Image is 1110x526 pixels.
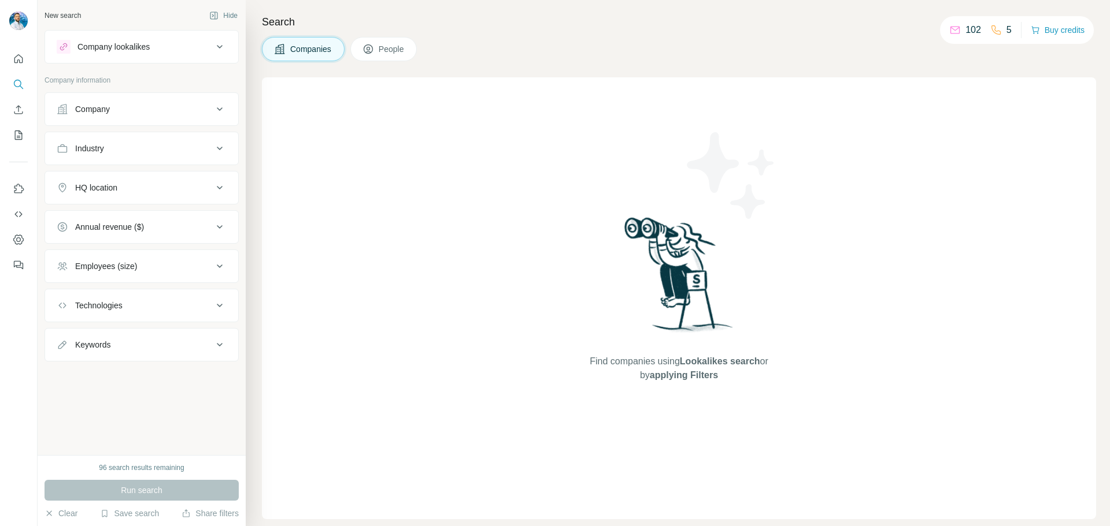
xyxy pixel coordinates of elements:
[75,260,137,272] div: Employees (size)
[99,462,184,473] div: 96 search results remaining
[75,143,104,154] div: Industry
[182,508,239,519] button: Share filters
[45,95,238,123] button: Company
[9,74,28,95] button: Search
[75,339,110,350] div: Keywords
[45,75,239,85] p: Company information
[201,7,246,24] button: Hide
[9,204,28,225] button: Use Surfe API
[650,370,718,380] span: applying Filters
[9,229,28,250] button: Dashboard
[45,331,238,359] button: Keywords
[75,103,110,115] div: Company
[45,292,238,319] button: Technologies
[619,214,739,343] img: Surfe Illustration - Woman searching with binoculars
[9,255,28,275] button: Feedback
[262,14,1096,30] h4: Search
[45,252,238,280] button: Employees (size)
[45,135,238,162] button: Industry
[45,508,77,519] button: Clear
[586,355,771,382] span: Find companies using or by
[45,213,238,241] button: Annual revenue ($)
[9,125,28,146] button: My lists
[75,221,144,233] div: Annual revenue ($)
[1007,23,1012,37] p: 5
[75,182,117,193] div: HQ location
[45,33,238,61] button: Company lookalikes
[45,10,81,21] div: New search
[100,508,159,519] button: Save search
[379,43,405,55] span: People
[290,43,332,55] span: Companies
[75,300,123,311] div: Technologies
[9,49,28,69] button: Quick start
[45,174,238,202] button: HQ location
[9,178,28,199] button: Use Surfe on LinkedIn
[9,12,28,30] img: Avatar
[680,356,760,366] span: Lookalikes search
[965,23,981,37] p: 102
[1031,22,1085,38] button: Buy credits
[9,99,28,120] button: Enrich CSV
[679,124,783,227] img: Surfe Illustration - Stars
[77,41,150,53] div: Company lookalikes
